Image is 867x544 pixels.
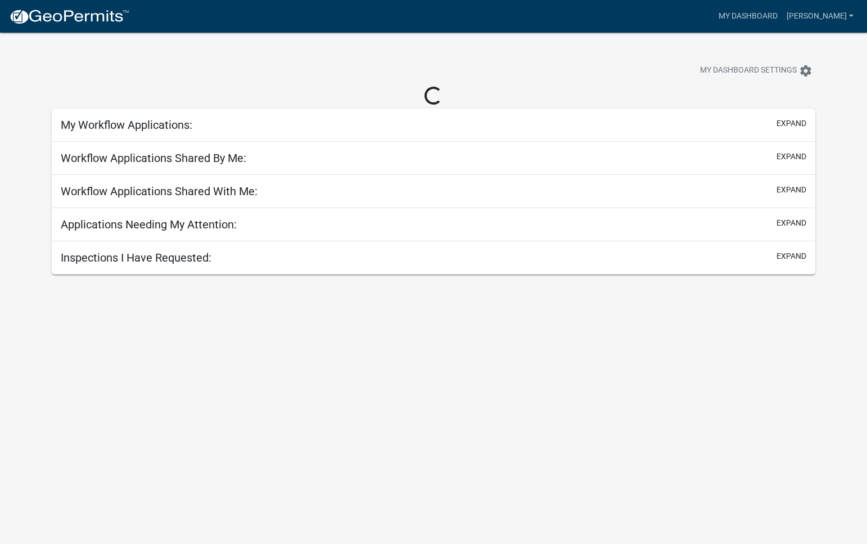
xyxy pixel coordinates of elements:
[776,184,806,196] button: expand
[776,250,806,262] button: expand
[61,218,237,231] h5: Applications Needing My Attention:
[799,64,812,78] i: settings
[61,151,246,165] h5: Workflow Applications Shared By Me:
[61,185,258,198] h5: Workflow Applications Shared With Me:
[776,151,806,163] button: expand
[714,6,782,27] a: My Dashboard
[61,118,192,132] h5: My Workflow Applications:
[776,118,806,129] button: expand
[691,60,821,82] button: My Dashboard Settingssettings
[61,251,211,264] h5: Inspections I Have Requested:
[776,217,806,229] button: expand
[782,6,858,27] a: [PERSON_NAME]
[700,64,797,78] span: My Dashboard Settings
